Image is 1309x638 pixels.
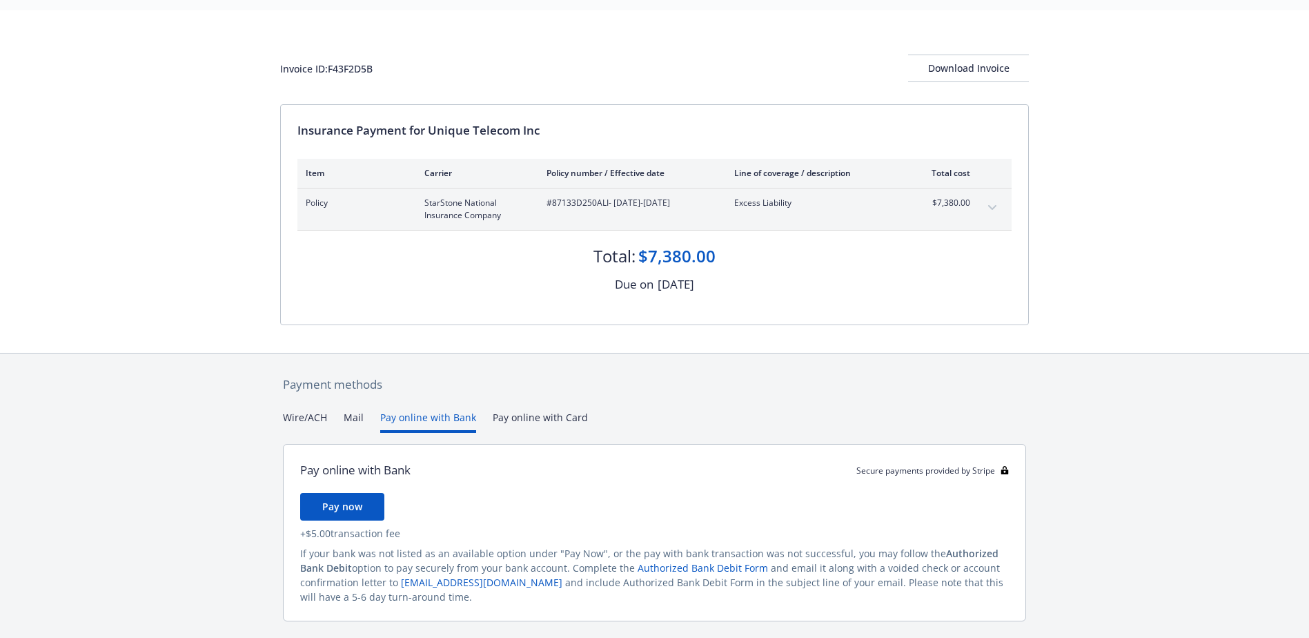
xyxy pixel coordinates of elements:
span: StarStone National Insurance Company [424,197,524,222]
a: Authorized Bank Debit Form [638,561,768,574]
div: Secure payments provided by Stripe [856,465,1009,476]
span: Excess Liability [734,197,896,209]
div: Line of coverage / description [734,167,896,179]
span: Authorized Bank Debit [300,547,998,574]
span: #87133D250ALI - [DATE]-[DATE] [547,197,712,209]
div: Invoice ID: F43F2D5B [280,61,373,76]
div: + $5.00 transaction fee [300,526,1009,541]
div: Policy number / Effective date [547,167,712,179]
button: Mail [344,410,364,433]
a: [EMAIL_ADDRESS][DOMAIN_NAME] [401,576,562,589]
div: Download Invoice [908,55,1029,81]
button: expand content [981,197,1003,219]
div: Item [306,167,402,179]
div: Carrier [424,167,524,179]
div: If your bank was not listed as an available option under "Pay Now", or the pay with bank transact... [300,546,1009,604]
button: Pay online with Bank [380,410,476,433]
div: Total: [593,244,636,268]
div: $7,380.00 [638,244,716,268]
span: Policy [306,197,402,209]
div: Total cost [918,167,970,179]
div: Insurance Payment for Unique Telecom Inc [297,122,1012,139]
div: PolicyStarStone National Insurance Company#87133D250ALI- [DATE]-[DATE]Excess Liability$7,380.00ex... [297,188,1012,230]
div: [DATE] [658,275,694,293]
span: Pay now [322,500,362,513]
button: Wire/ACH [283,410,327,433]
span: $7,380.00 [918,197,970,209]
div: Pay online with Bank [300,461,411,479]
div: Payment methods [283,376,1026,394]
button: Pay online with Card [493,410,588,433]
button: Download Invoice [908,55,1029,82]
div: Due on [615,275,653,293]
button: Pay now [300,493,384,521]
